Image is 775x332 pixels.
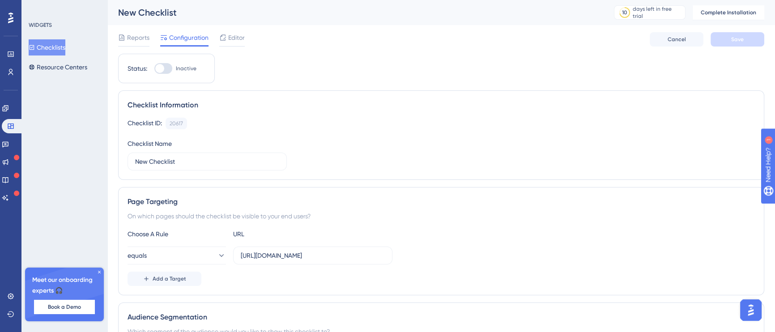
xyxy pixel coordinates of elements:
[701,9,756,16] span: Complete Installation
[241,251,385,260] input: yourwebsite.com/path
[169,32,209,43] span: Configuration
[622,9,627,16] div: 10
[127,32,149,43] span: Reports
[693,5,764,20] button: Complete Installation
[29,21,52,29] div: WIDGETS
[128,63,147,74] div: Status:
[153,275,186,282] span: Add a Target
[29,39,65,55] button: Checklists
[650,32,703,47] button: Cancel
[128,312,755,323] div: Audience Segmentation
[34,300,95,314] button: Book a Demo
[62,4,65,12] div: 1
[737,297,764,323] iframe: UserGuiding AI Assistant Launcher
[128,250,147,261] span: equals
[170,120,183,127] div: 20617
[128,118,162,129] div: Checklist ID:
[233,229,332,239] div: URL
[176,65,196,72] span: Inactive
[668,36,686,43] span: Cancel
[128,272,201,286] button: Add a Target
[128,138,172,149] div: Checklist Name
[118,6,592,19] div: New Checklist
[21,2,56,13] span: Need Help?
[633,5,682,20] div: days left in free trial
[29,59,87,75] button: Resource Centers
[128,211,755,221] div: On which pages should the checklist be visible to your end users?
[228,32,245,43] span: Editor
[48,303,81,311] span: Book a Demo
[731,36,744,43] span: Save
[128,229,226,239] div: Choose A Rule
[711,32,764,47] button: Save
[135,157,279,166] input: Type your Checklist name
[128,247,226,264] button: equals
[128,196,755,207] div: Page Targeting
[128,100,755,111] div: Checklist Information
[32,275,97,296] span: Meet our onboarding experts 🎧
